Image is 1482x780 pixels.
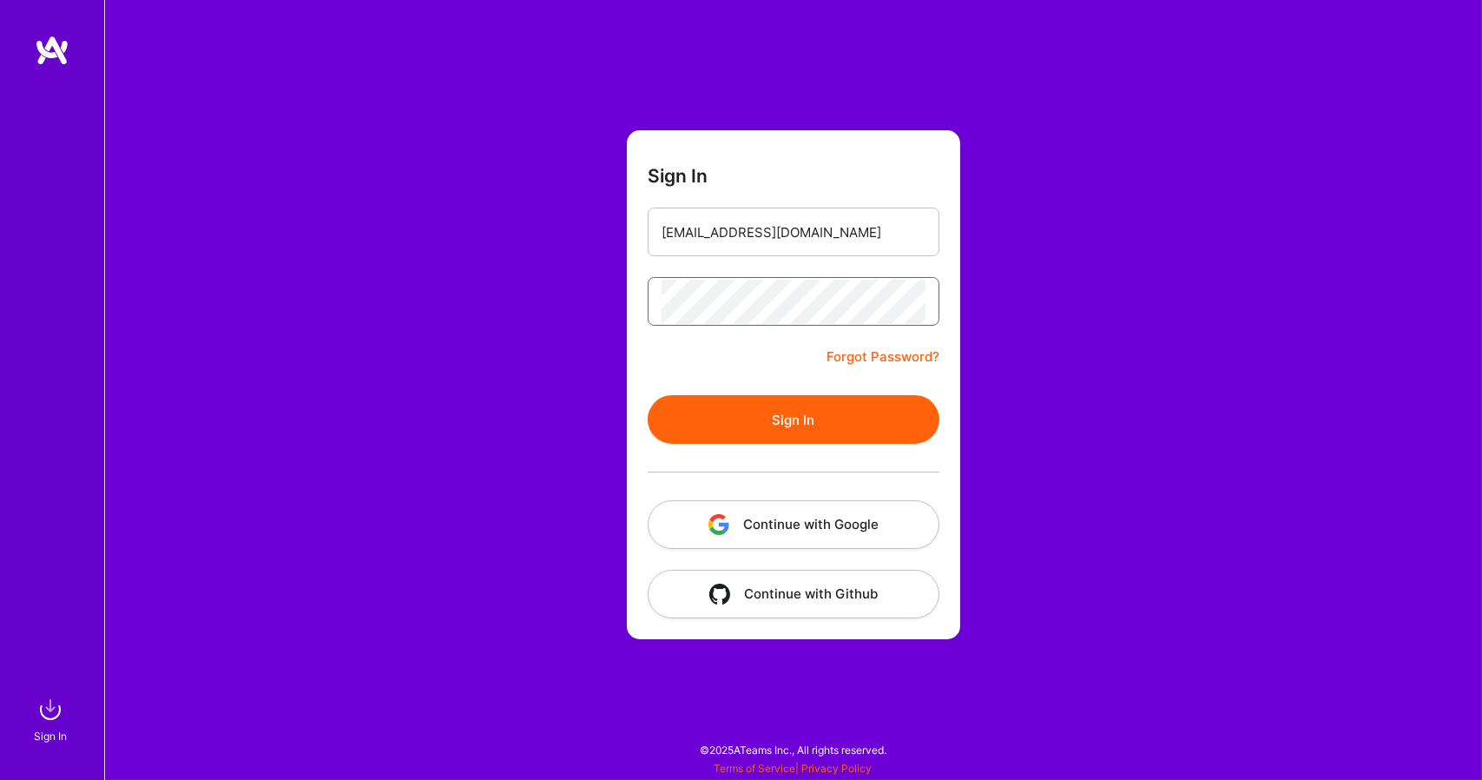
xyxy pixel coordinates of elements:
span: | [715,762,873,775]
a: Privacy Policy [802,762,873,775]
input: Email... [662,210,925,254]
img: logo [35,35,69,66]
button: Continue with Google [648,500,939,549]
button: Sign In [648,395,939,444]
img: icon [709,584,730,605]
a: Forgot Password? [827,347,939,367]
img: sign in [33,692,68,727]
h3: Sign In [648,165,708,187]
div: Sign In [34,727,67,745]
a: Terms of Service [715,762,796,775]
a: sign inSign In [36,692,68,745]
img: icon [708,514,729,535]
div: © 2025 ATeams Inc., All rights reserved. [104,728,1482,771]
button: Continue with Github [648,570,939,618]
